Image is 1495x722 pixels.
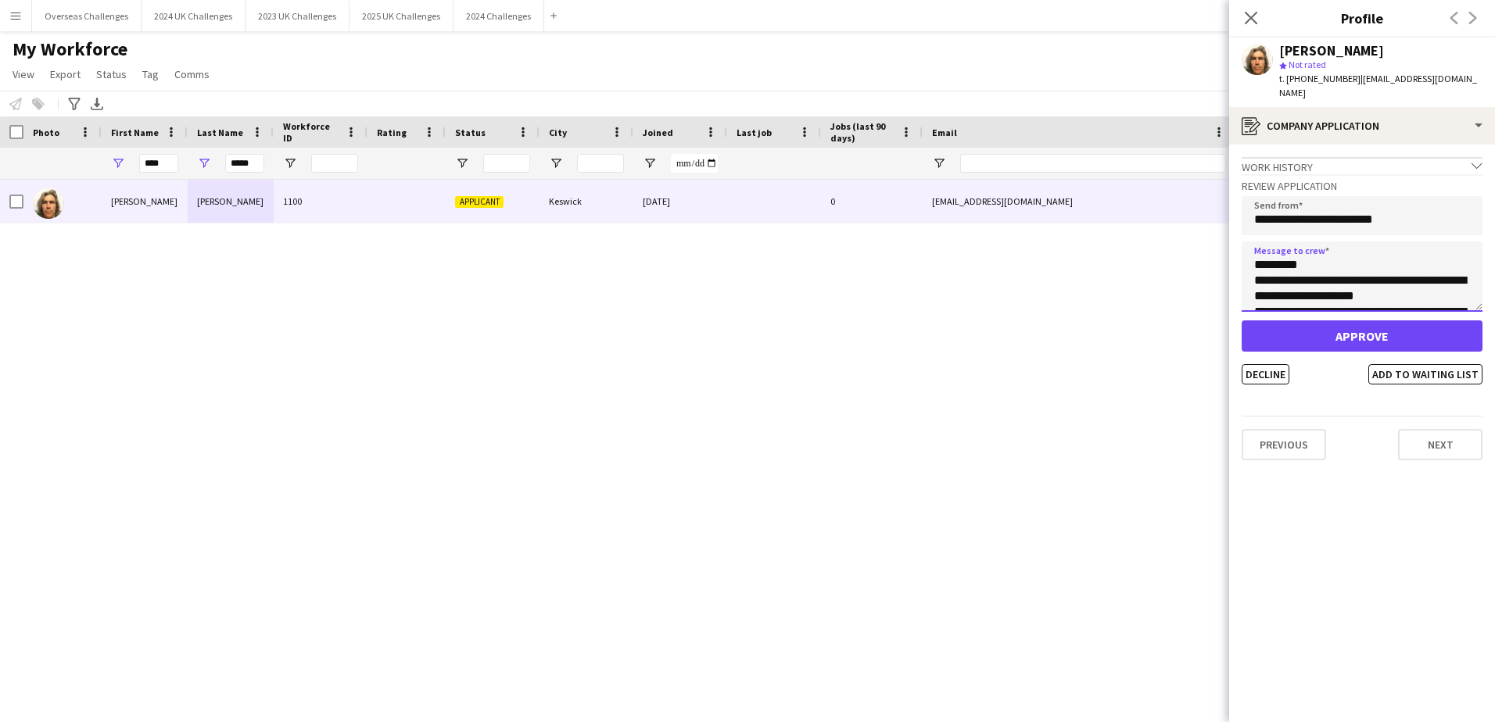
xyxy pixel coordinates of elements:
[1242,429,1326,460] button: Previous
[923,180,1235,223] div: [EMAIL_ADDRESS][DOMAIN_NAME]
[13,67,34,81] span: View
[549,156,563,170] button: Open Filter Menu
[1279,73,1477,98] span: | [EMAIL_ADDRESS][DOMAIN_NAME]
[197,127,243,138] span: Last Name
[225,154,264,173] input: Last Name Filter Input
[65,95,84,113] app-action-btn: Advanced filters
[136,64,165,84] a: Tag
[139,154,178,173] input: First Name Filter Input
[350,1,454,31] button: 2025 UK Challenges
[1242,157,1482,174] div: Work history
[246,1,350,31] button: 2023 UK Challenges
[33,188,64,219] img: Harry Ellis
[483,154,530,173] input: Status Filter Input
[549,127,567,138] span: City
[377,127,407,138] span: Rating
[1279,44,1384,58] div: [PERSON_NAME]
[96,67,127,81] span: Status
[142,1,246,31] button: 2024 UK Challenges
[33,127,59,138] span: Photo
[932,156,946,170] button: Open Filter Menu
[454,1,544,31] button: 2024 Challenges
[633,180,727,223] div: [DATE]
[13,38,127,61] span: My Workforce
[197,156,211,170] button: Open Filter Menu
[274,180,367,223] div: 1100
[821,180,923,223] div: 0
[142,67,159,81] span: Tag
[540,180,633,223] div: Keswick
[311,154,358,173] input: Workforce ID Filter Input
[168,64,216,84] a: Comms
[90,64,133,84] a: Status
[455,196,504,208] span: Applicant
[643,156,657,170] button: Open Filter Menu
[32,1,142,31] button: Overseas Challenges
[102,180,188,223] div: [PERSON_NAME]
[174,67,210,81] span: Comms
[1279,73,1361,84] span: t. [PHONE_NUMBER]
[44,64,87,84] a: Export
[283,156,297,170] button: Open Filter Menu
[1398,429,1482,460] button: Next
[455,127,486,138] span: Status
[1229,107,1495,145] div: Company application
[643,127,673,138] span: Joined
[960,154,1226,173] input: Email Filter Input
[455,156,469,170] button: Open Filter Menu
[188,180,274,223] div: [PERSON_NAME]
[1242,320,1482,352] button: Approve
[111,127,159,138] span: First Name
[932,127,957,138] span: Email
[50,67,81,81] span: Export
[1229,8,1495,28] h3: Profile
[1289,59,1326,70] span: Not rated
[830,120,894,144] span: Jobs (last 90 days)
[671,154,718,173] input: Joined Filter Input
[577,154,624,173] input: City Filter Input
[88,95,106,113] app-action-btn: Export XLSX
[1242,179,1482,193] h3: Review Application
[111,156,125,170] button: Open Filter Menu
[737,127,772,138] span: Last job
[6,64,41,84] a: View
[1242,364,1289,384] button: Decline
[1368,364,1482,384] button: Add to waiting list
[283,120,339,144] span: Workforce ID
